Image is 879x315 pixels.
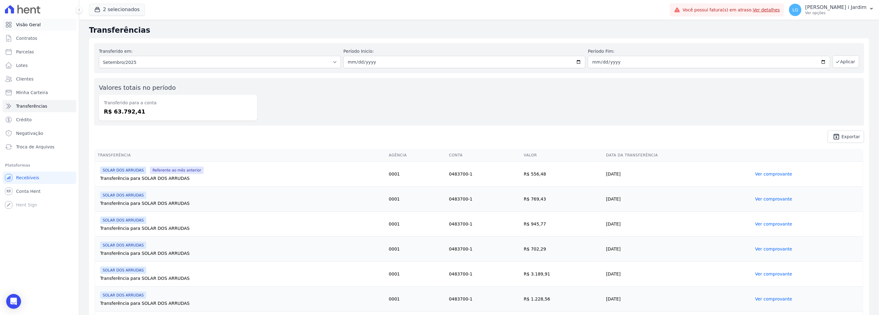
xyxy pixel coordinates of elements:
[100,250,384,256] div: Transferência para SOLAR DOS ARRUDAS
[104,100,252,106] dt: Transferido para a conta
[521,187,604,212] td: R$ 769,43
[784,1,879,19] button: LG [PERSON_NAME] i Jardim Ver opções
[755,197,792,201] a: Ver comprovante
[16,35,37,41] span: Contratos
[2,114,76,126] a: Crédito
[447,287,521,312] td: 0483700-1
[833,56,859,68] button: Aplicar
[521,237,604,262] td: R$ 702,29
[683,7,780,13] span: Você possui fatura(s) em atraso.
[16,62,28,68] span: Lotes
[604,262,753,287] td: [DATE]
[521,149,604,162] th: Valor
[828,131,864,143] a: unarchive Exportar
[16,130,43,136] span: Negativação
[95,149,386,162] th: Transferência
[386,162,447,187] td: 0001
[100,225,384,231] div: Transferência para SOLAR DOS ARRUDAS
[2,127,76,139] a: Negativação
[447,237,521,262] td: 0483700-1
[386,149,447,162] th: Agência
[100,175,384,181] div: Transferência para SOLAR DOS ARRUDAS
[99,84,176,91] label: Valores totais no período
[99,49,133,54] label: Transferido em:
[753,7,780,12] a: Ver detalhes
[604,187,753,212] td: [DATE]
[386,287,447,312] td: 0001
[100,217,146,224] span: SOLAR DOS ARRUDAS
[16,103,47,109] span: Transferências
[521,162,604,187] td: R$ 556,48
[521,262,604,287] td: R$ 3.189,91
[521,212,604,237] td: R$ 945,77
[2,141,76,153] a: Troca de Arquivos
[604,287,753,312] td: [DATE]
[833,133,840,140] i: unarchive
[100,192,146,199] span: SOLAR DOS ARRUDAS
[792,8,798,12] span: LG
[588,48,830,55] label: Período Fim:
[805,10,867,15] p: Ver opções
[2,59,76,72] a: Lotes
[2,32,76,44] a: Contratos
[842,135,860,139] span: Exportar
[447,262,521,287] td: 0483700-1
[16,117,32,123] span: Crédito
[2,100,76,112] a: Transferências
[16,188,40,194] span: Conta Hent
[755,271,792,276] a: Ver comprovante
[805,4,867,10] p: [PERSON_NAME] i Jardim
[16,144,54,150] span: Troca de Arquivos
[89,25,869,36] h2: Transferências
[16,76,33,82] span: Clientes
[2,86,76,99] a: Minha Carteira
[104,107,252,116] dd: R$ 63.792,41
[386,187,447,212] td: 0001
[343,48,585,55] label: Período Inicío:
[604,162,753,187] td: [DATE]
[604,149,753,162] th: Data da Transferência
[755,222,792,226] a: Ver comprovante
[604,237,753,262] td: [DATE]
[447,187,521,212] td: 0483700-1
[755,247,792,251] a: Ver comprovante
[100,292,146,299] span: SOLAR DOS ARRUDAS
[2,19,76,31] a: Visão Geral
[386,212,447,237] td: 0001
[100,200,384,206] div: Transferência para SOLAR DOS ARRUDAS
[100,275,384,281] div: Transferência para SOLAR DOS ARRUDAS
[100,267,146,274] span: SOLAR DOS ARRUDAS
[447,212,521,237] td: 0483700-1
[755,296,792,301] a: Ver comprovante
[2,185,76,197] a: Conta Hent
[16,22,41,28] span: Visão Geral
[755,172,792,176] a: Ver comprovante
[16,49,34,55] span: Parcelas
[89,4,145,15] button: 2 selecionados
[100,300,384,306] div: Transferência para SOLAR DOS ARRUDAS
[16,89,48,96] span: Minha Carteira
[16,175,39,181] span: Recebíveis
[2,73,76,85] a: Clientes
[521,287,604,312] td: R$ 1.228,56
[386,237,447,262] td: 0001
[447,149,521,162] th: Conta
[150,167,204,174] span: Referente ao mês anterior
[100,242,146,249] span: SOLAR DOS ARRUDAS
[2,172,76,184] a: Recebíveis
[5,162,74,169] div: Plataformas
[386,262,447,287] td: 0001
[604,212,753,237] td: [DATE]
[100,167,146,174] span: SOLAR DOS ARRUDAS
[6,294,21,309] div: Open Intercom Messenger
[2,46,76,58] a: Parcelas
[447,162,521,187] td: 0483700-1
